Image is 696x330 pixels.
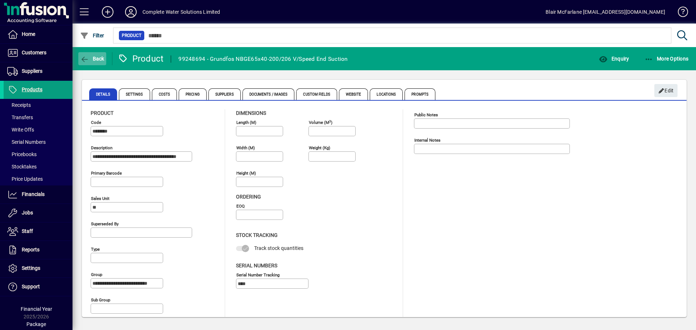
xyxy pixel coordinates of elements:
[142,6,220,18] div: Complete Water Solutions Limited
[7,176,43,182] span: Price Updates
[243,88,295,100] span: Documents / Images
[78,52,106,65] button: Back
[89,88,117,100] span: Details
[236,194,261,200] span: Ordering
[91,196,109,201] mat-label: Sales unit
[22,265,40,271] span: Settings
[22,210,33,216] span: Jobs
[26,321,46,327] span: Package
[80,56,104,62] span: Back
[96,5,119,18] button: Add
[645,56,689,62] span: More Options
[236,171,256,176] mat-label: Height (m)
[4,25,72,43] a: Home
[236,272,279,277] mat-label: Serial Number tracking
[309,145,330,150] mat-label: Weight (Kg)
[4,148,72,160] a: Pricebooks
[179,88,207,100] span: Pricing
[208,88,241,100] span: Suppliers
[4,62,72,80] a: Suppliers
[22,87,42,92] span: Products
[296,88,337,100] span: Custom Fields
[236,110,266,116] span: Dimensions
[7,114,33,120] span: Transfers
[4,241,72,259] a: Reports
[339,88,368,100] span: Website
[4,44,72,62] a: Customers
[236,232,278,238] span: Stock Tracking
[672,1,687,25] a: Knowledge Base
[119,88,150,100] span: Settings
[152,88,177,100] span: Costs
[91,145,112,150] mat-label: Description
[236,120,256,125] mat-label: Length (m)
[4,222,72,241] a: Staff
[4,278,72,296] a: Support
[91,272,102,277] mat-label: Group
[309,120,332,125] mat-label: Volume (m )
[118,53,164,64] div: Product
[643,52,691,65] button: More Options
[4,160,72,173] a: Stocktakes
[91,120,101,125] mat-label: Code
[4,124,72,136] a: Write Offs
[4,136,72,148] a: Serial Numbers
[80,33,104,38] span: Filter
[414,112,438,117] mat-label: Public Notes
[4,185,72,204] a: Financials
[91,110,113,116] span: Product
[236,263,277,268] span: Serial Numbers
[599,56,629,62] span: Enquiry
[254,245,303,251] span: Track stock quantities
[22,31,35,37] span: Home
[329,119,331,123] sup: 3
[78,29,106,42] button: Filter
[7,102,31,108] span: Receipts
[4,204,72,222] a: Jobs
[91,297,110,302] mat-label: Sub group
[119,5,142,18] button: Profile
[91,221,119,226] mat-label: Superseded by
[7,151,37,157] span: Pricebooks
[22,284,40,289] span: Support
[4,99,72,111] a: Receipts
[22,191,45,197] span: Financials
[7,139,46,145] span: Serial Numbers
[658,85,674,97] span: Edit
[21,306,52,312] span: Financial Year
[22,68,42,74] span: Suppliers
[4,111,72,124] a: Transfers
[7,164,37,170] span: Stocktakes
[91,171,122,176] mat-label: Primary barcode
[72,52,112,65] app-page-header-button: Back
[546,6,665,18] div: Blair McFarlane [EMAIL_ADDRESS][DOMAIN_NAME]
[654,84,678,97] button: Edit
[178,53,348,65] div: 99248694 - Grundfos NBGE65x40-200/206 V/Speed End Suction
[236,145,255,150] mat-label: Width (m)
[91,247,100,252] mat-label: Type
[122,32,141,39] span: Product
[7,127,34,133] span: Write Offs
[597,52,631,65] button: Enquiry
[370,88,403,100] span: Locations
[236,204,245,209] mat-label: EOQ
[405,88,435,100] span: Prompts
[22,247,40,252] span: Reports
[22,50,46,55] span: Customers
[22,228,33,234] span: Staff
[4,173,72,185] a: Price Updates
[414,138,440,143] mat-label: Internal Notes
[4,259,72,277] a: Settings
